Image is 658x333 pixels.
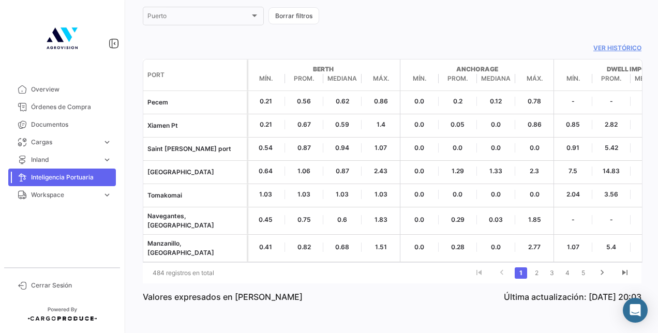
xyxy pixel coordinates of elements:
a: 4 [561,267,574,279]
a: 5 [577,267,589,279]
a: 1 [515,267,527,279]
p: Tomakomai [147,191,243,200]
span: - [592,97,631,106]
span: Mediana [323,74,362,83]
p: [GEOGRAPHIC_DATA] [147,168,243,177]
span: 2.82 [592,120,631,129]
span: 0.0 [400,97,439,106]
p: Navegantes, [GEOGRAPHIC_DATA] [147,211,243,230]
span: 0.59 [323,120,362,129]
span: 2.04 [554,190,592,199]
span: expand_more [102,190,112,200]
span: 0.21 [247,120,285,129]
span: 0.2 [439,97,477,106]
span: 1.07 [362,143,400,153]
li: page 1 [513,264,529,282]
p: Última actualización: [DATE] 20:03 [504,292,641,302]
div: 484 registros en total [143,260,241,286]
span: Prom. [285,74,323,83]
span: 0.41 [247,243,285,252]
span: 0.87 [285,143,323,153]
span: 0.0 [477,143,515,153]
li: page 3 [544,264,560,282]
span: Mín. [247,74,285,83]
span: 1.29 [439,166,477,176]
span: 0.86 [362,97,400,106]
span: Inteligencia Portuaria [31,173,112,182]
span: 2.3 [515,166,554,176]
a: Documentos [8,116,116,133]
span: 1.03 [362,190,400,199]
span: 0.0 [477,190,515,199]
span: 0.56 [285,97,323,106]
span: 14.83 [592,166,631,176]
span: 0.0 [439,143,477,153]
span: 0.86 [515,120,554,129]
strong: Berth [247,65,400,74]
span: 0.0 [515,190,554,199]
span: 0.64 [247,166,285,176]
span: 0.87 [323,166,362,176]
span: 0.28 [439,243,477,252]
span: Puerto [147,14,250,21]
a: go to next page [592,267,612,279]
span: - [554,215,592,224]
span: Máx. [362,74,400,83]
p: Saint [PERSON_NAME] port [147,144,243,154]
a: 2 [530,267,543,279]
span: 0.62 [323,97,362,106]
span: Cerrar Sesión [31,281,112,290]
span: 2.43 [362,166,400,176]
span: Port [147,70,165,80]
strong: Anchorage [400,65,554,74]
span: 7.5 [554,166,592,176]
span: 0.91 [554,143,592,153]
span: 0.82 [285,243,323,252]
span: 0.21 [247,97,285,106]
span: Máx. [515,74,554,83]
a: Ver histórico [143,43,641,53]
span: 0.68 [323,243,362,252]
span: 0.0 [477,120,515,129]
span: 1.51 [362,243,400,252]
span: Documentos [31,120,112,129]
span: 1.03 [285,190,323,199]
span: 0.0 [515,143,554,153]
span: 2.77 [515,243,554,252]
a: go to previous page [492,267,512,279]
span: 0.78 [515,97,554,106]
span: 0.0 [477,243,515,252]
span: 0.54 [247,143,285,153]
span: 0.94 [323,143,362,153]
span: 0.0 [439,190,477,199]
span: expand_more [102,138,112,147]
span: 0.67 [285,120,323,129]
div: Abrir Intercom Messenger [623,298,648,323]
span: expand_more [102,155,112,164]
span: 1.33 [477,166,515,176]
span: Mín. [400,74,439,83]
span: 0.45 [247,215,285,224]
span: 0.03 [477,215,515,224]
a: 3 [546,267,558,279]
span: 5.4 [592,243,631,252]
span: Órdenes de Compra [31,102,112,112]
p: Valores expresados en [PERSON_NAME] [143,292,303,302]
span: 1.4 [362,120,400,129]
span: 0.0 [400,215,439,224]
p: Manzanillo, [GEOGRAPHIC_DATA] [147,239,243,258]
span: 1.03 [323,190,362,199]
span: Inland [31,155,98,164]
span: 1.03 [247,190,285,199]
p: Pecem [147,98,243,107]
a: go to last page [615,267,635,279]
p: Xiamen Pt [147,121,243,130]
span: Cargas [31,138,98,147]
li: page 2 [529,264,544,282]
span: 0.75 [285,215,323,224]
span: 0.0 [400,166,439,176]
span: 0.6 [323,215,362,224]
button: Borrar filtros [268,7,319,24]
span: 1.83 [362,215,400,224]
a: Órdenes de Compra [8,98,116,116]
